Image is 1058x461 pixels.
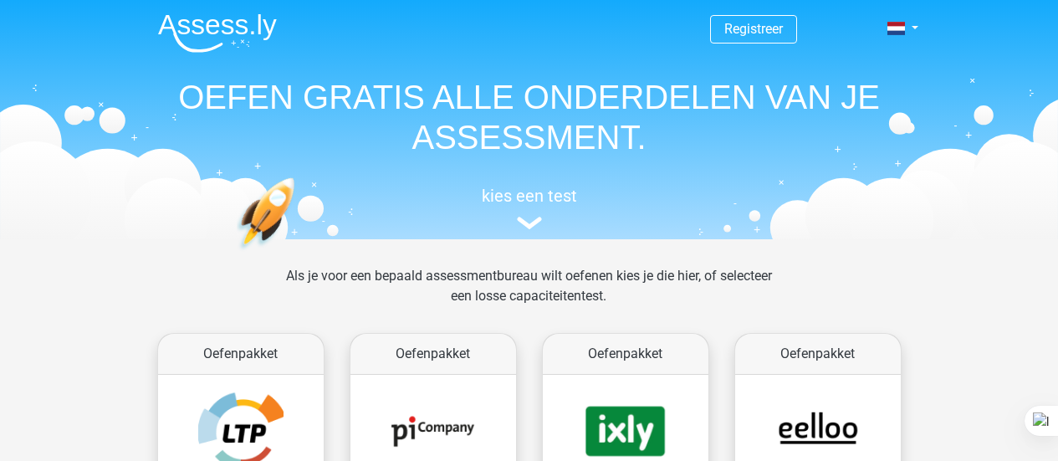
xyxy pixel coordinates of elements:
img: Assessly [158,13,277,53]
img: oefenen [237,177,360,329]
h1: OEFEN GRATIS ALLE ONDERDELEN VAN JE ASSESSMENT. [145,77,914,157]
div: Als je voor een bepaald assessmentbureau wilt oefenen kies je die hier, of selecteer een losse ca... [273,266,785,326]
img: assessment [517,217,542,229]
a: Registreer [724,21,783,37]
h5: kies een test [145,186,914,206]
a: kies een test [145,186,914,230]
